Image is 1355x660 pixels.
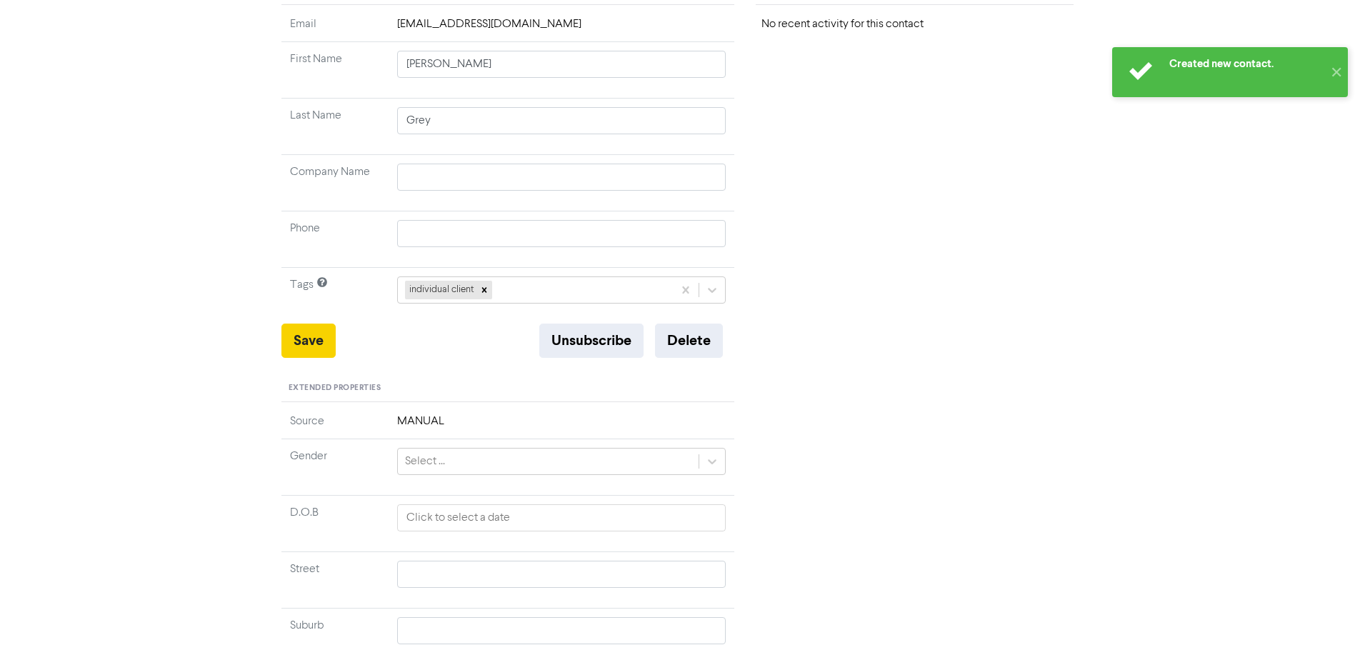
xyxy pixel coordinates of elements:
div: Extended Properties [281,375,735,402]
button: Unsubscribe [539,324,644,358]
td: Email [281,16,389,42]
iframe: Chat Widget [1284,591,1355,660]
div: Created new contact. [1169,56,1323,71]
td: First Name [281,42,389,99]
td: [EMAIL_ADDRESS][DOMAIN_NAME] [389,16,735,42]
input: Click to select a date [397,504,726,531]
button: Delete [655,324,723,358]
td: Source [281,413,389,439]
td: D.O.B [281,495,389,551]
td: Gender [281,439,389,495]
div: No recent activity for this contact [761,16,1068,33]
td: Company Name [281,155,389,211]
td: Phone [281,211,389,268]
td: Street [281,551,389,608]
td: MANUAL [389,413,735,439]
td: Tags [281,268,389,324]
td: Last Name [281,99,389,155]
div: Select ... [405,453,445,470]
button: Save [281,324,336,358]
div: individual client [405,281,476,299]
